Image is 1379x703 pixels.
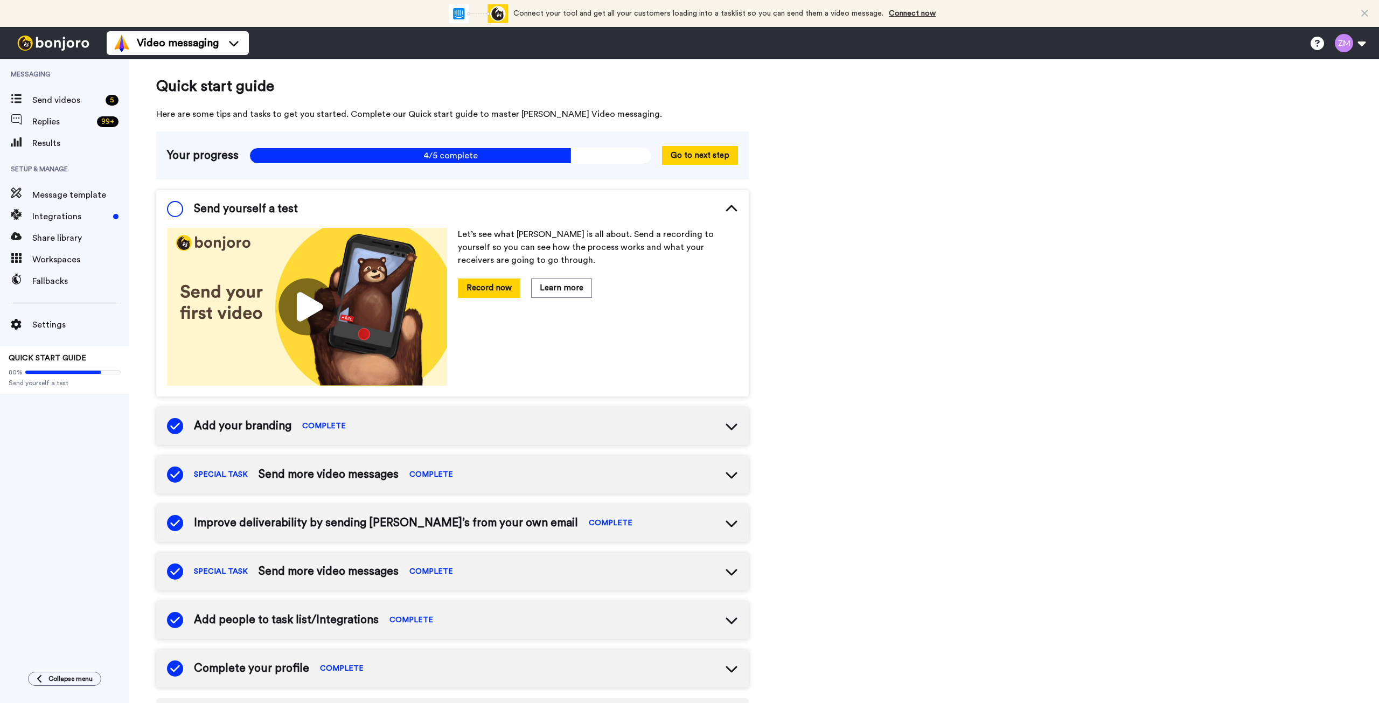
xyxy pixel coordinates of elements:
[32,189,129,201] span: Message template
[259,563,399,580] span: Send more video messages
[194,566,248,577] span: SPECIAL TASK
[409,469,453,480] span: COMPLETE
[531,279,592,297] button: Learn more
[259,467,399,483] span: Send more video messages
[458,279,520,297] button: Record now
[156,75,749,97] span: Quick start guide
[137,36,219,51] span: Video messaging
[320,663,364,674] span: COMPLETE
[32,210,109,223] span: Integrations
[32,115,93,128] span: Replies
[513,10,883,17] span: Connect your tool and get all your customers loading into a tasklist so you can send them a video...
[449,4,508,23] div: animation
[167,148,239,164] span: Your progress
[32,137,129,150] span: Results
[194,201,298,217] span: Send yourself a test
[194,660,309,677] span: Complete your profile
[249,148,651,164] span: 4/5 complete
[32,318,129,331] span: Settings
[662,146,738,165] button: Go to next step
[32,94,101,107] span: Send videos
[302,421,346,431] span: COMPLETE
[106,95,119,106] div: 5
[97,116,119,127] div: 99 +
[194,469,248,480] span: SPECIAL TASK
[194,612,379,628] span: Add people to task list/Integrations
[194,418,291,434] span: Add your branding
[32,253,129,266] span: Workspaces
[589,518,632,528] span: COMPLETE
[167,228,447,386] img: 178eb3909c0dc23ce44563bdb6dc2c11.jpg
[9,379,121,387] span: Send yourself a test
[9,354,86,362] span: QUICK START GUIDE
[194,515,578,531] span: Improve deliverability by sending [PERSON_NAME]’s from your own email
[156,108,749,121] span: Here are some tips and tasks to get you started. Complete our Quick start guide to master [PERSON...
[458,228,738,267] p: Let’s see what [PERSON_NAME] is all about. Send a recording to yourself so you can see how the pr...
[32,232,129,245] span: Share library
[409,566,453,577] span: COMPLETE
[28,672,101,686] button: Collapse menu
[9,368,23,377] span: 80%
[32,275,129,288] span: Fallbacks
[48,674,93,683] span: Collapse menu
[13,36,94,51] img: bj-logo-header-white.svg
[113,34,130,52] img: vm-color.svg
[889,10,936,17] a: Connect now
[389,615,433,625] span: COMPLETE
